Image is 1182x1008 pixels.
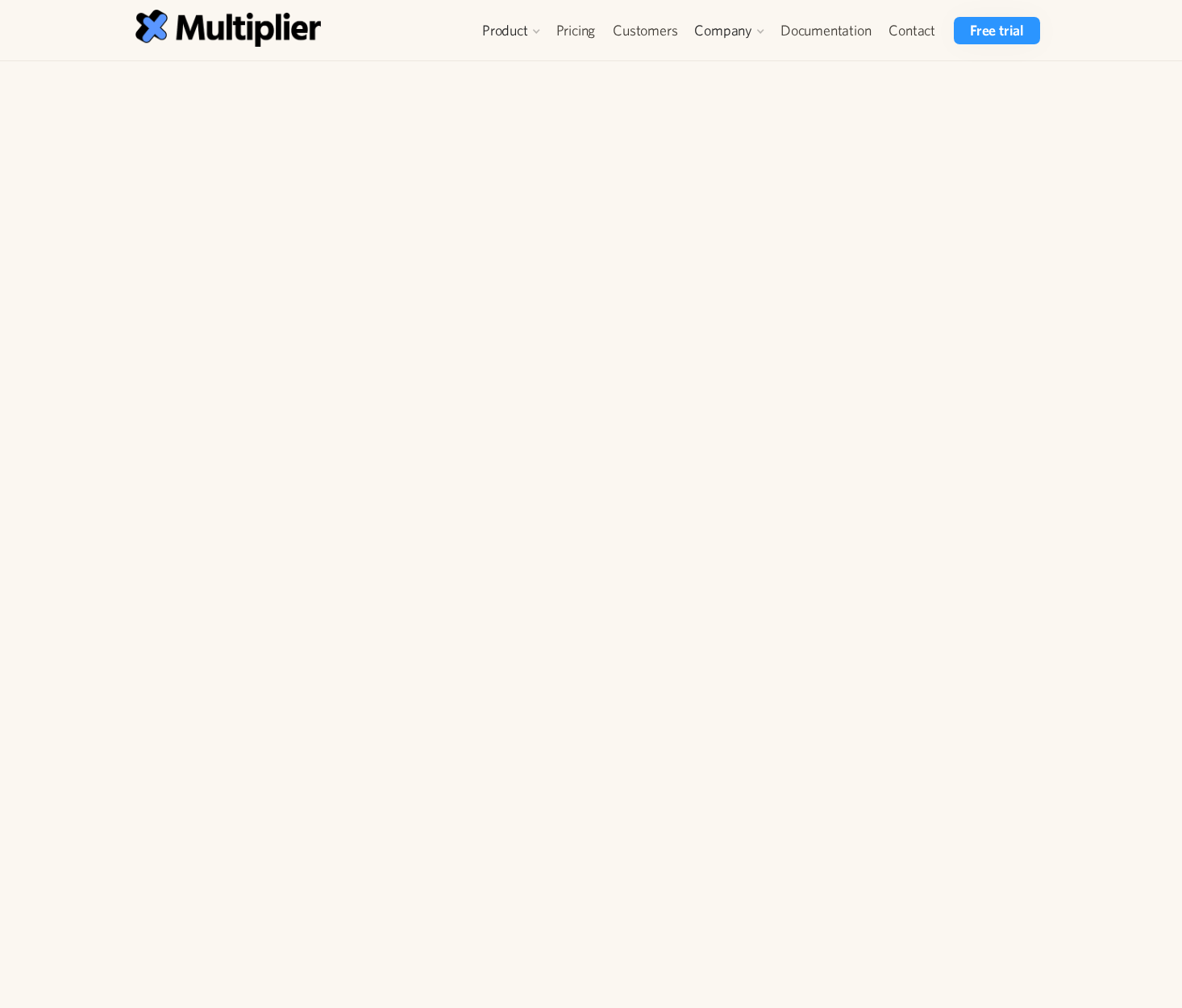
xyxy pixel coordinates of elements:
a: Documentation [772,17,880,44]
div: Product [474,17,547,44]
a: Free trial [954,17,1040,44]
a: Pricing [547,17,605,44]
div: Company [694,21,752,40]
a: Contact [880,17,944,44]
div: Company [686,17,772,44]
div: Product [482,21,528,40]
a: Customers [604,17,686,44]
